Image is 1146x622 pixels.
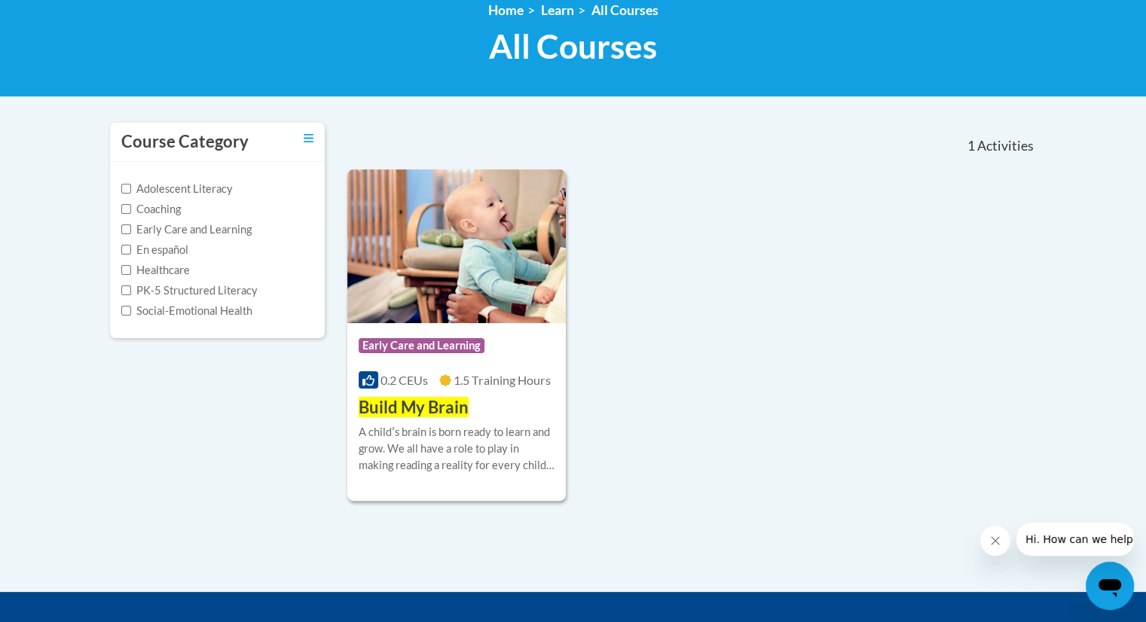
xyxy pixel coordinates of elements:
[121,285,131,295] input: Checkbox for Options
[1086,562,1134,610] iframe: Button to launch messaging window
[380,373,428,387] span: 0.2 CEUs
[121,181,233,197] label: Adolescent Literacy
[454,373,551,387] span: 1.5 Training Hours
[347,169,567,323] img: Course Logo
[359,397,469,417] span: Build My Brain
[121,303,252,319] label: Social-Emotional Health
[121,201,181,218] label: Coaching
[121,224,131,234] input: Checkbox for Options
[980,526,1010,556] iframe: Close message
[541,2,574,18] a: Learn
[121,265,131,275] input: Checkbox for Options
[121,130,249,154] h3: Course Category
[359,338,484,353] span: Early Care and Learning
[121,204,131,214] input: Checkbox for Options
[121,184,131,194] input: Checkbox for Options
[591,2,659,18] a: All Courses
[977,138,1034,154] span: Activities
[488,2,524,18] a: Home
[121,282,258,299] label: PK-5 Structured Literacy
[1016,523,1134,556] iframe: Message from company
[9,11,122,23] span: Hi. How can we help?
[967,138,974,154] span: 1
[121,242,188,258] label: En español
[121,306,131,316] input: Checkbox for Options
[121,221,252,238] label: Early Care and Learning
[121,262,190,279] label: Healthcare
[304,130,313,147] a: Toggle collapse
[347,169,567,501] a: Course LogoEarly Care and Learning0.2 CEUs1.5 Training Hours Build My BrainA childʹs brain is bor...
[489,26,657,66] span: All Courses
[121,245,131,255] input: Checkbox for Options
[359,424,555,474] div: A childʹs brain is born ready to learn and grow. We all have a role to play in making reading a r...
